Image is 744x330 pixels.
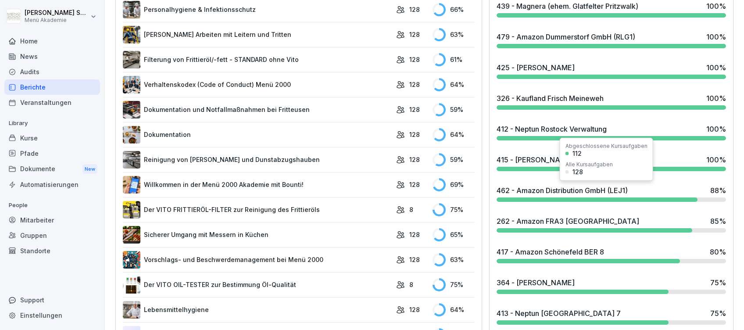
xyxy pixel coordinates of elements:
div: 80 % [710,247,726,257]
a: 412 - Neptun Rostock Verwaltung100% [493,120,730,144]
p: People [4,198,100,212]
div: 75 % [433,278,475,291]
a: Mitarbeiter [4,212,100,228]
p: 128 [409,105,420,114]
a: Sicherer Umgang mit Messern in Küchen [123,226,392,244]
div: Standorte [4,243,100,258]
div: New [82,164,97,174]
a: DokumenteNew [4,161,100,177]
p: 128 [409,130,420,139]
div: 75 % [433,203,475,216]
a: Willkommen in der Menü 2000 Akademie mit Bounti! [123,176,392,194]
a: Reinigung von [PERSON_NAME] und Dunstabzugshauben [123,151,392,169]
img: hh3kvobgi93e94d22i1c6810.png [123,76,140,93]
img: t30obnioake0y3p0okzoia1o.png [123,101,140,118]
div: 262 - Amazon FRA3 [GEOGRAPHIC_DATA] [497,216,639,226]
div: Audits [4,64,100,79]
p: Menü Akademie [25,17,89,23]
p: 128 [409,230,420,239]
a: 413 - Neptun [GEOGRAPHIC_DATA] 775% [493,305,730,328]
div: Support [4,292,100,308]
img: bnqppd732b90oy0z41dk6kj2.png [123,226,140,244]
div: 63 % [433,253,475,266]
a: Lebensmittelhygiene [123,301,392,319]
p: 128 [409,55,420,64]
div: 100 % [706,93,726,104]
p: Library [4,116,100,130]
a: Dokumentation [123,126,392,143]
a: Berichte [4,79,100,95]
a: Einstellungen [4,308,100,323]
a: 364 - [PERSON_NAME]75% [493,274,730,298]
p: 128 [409,5,420,14]
a: Kurse [4,130,100,146]
img: lxawnajjsce9vyoprlfqagnf.png [123,201,140,219]
a: Personalhygiene & Infektionsschutz [123,1,392,18]
div: Dokumente [4,161,100,177]
img: up30sq4qohmlf9oyka1pt50j.png [123,276,140,294]
div: 112 [572,151,582,157]
div: 59 % [433,153,475,166]
div: 64 % [433,128,475,141]
p: 128 [409,155,420,164]
div: 425 - [PERSON_NAME] [497,62,575,73]
p: [PERSON_NAME] Schülzke [25,9,89,17]
div: 63 % [433,28,475,41]
div: 64 % [433,303,475,316]
img: jg117puhp44y4en97z3zv7dk.png [123,126,140,143]
a: Home [4,33,100,49]
a: Dokumentation und Notfallmaßnahmen bei Fritteusen [123,101,392,118]
div: 66 % [433,3,475,16]
a: Verhaltenskodex (Code of Conduct) Menü 2000 [123,76,392,93]
div: 59 % [433,103,475,116]
div: 326 - Kaufland Frisch Meineweh [497,93,604,104]
a: 417 - Amazon Schönefeld BER 880% [493,243,730,267]
img: mfnj94a6vgl4cypi86l5ezmw.png [123,151,140,169]
a: 262 - Amazon FRA3 [GEOGRAPHIC_DATA]85% [493,212,730,236]
img: v7bxruicv7vvt4ltkcopmkzf.png [123,26,140,43]
div: 364 - [PERSON_NAME] [497,277,575,288]
div: 75 % [710,277,726,288]
div: 75 % [710,308,726,319]
a: Filterung von Frittieröl/-fett - STANDARD ohne Vito [123,51,392,68]
div: 85 % [710,216,726,226]
p: 128 [409,255,420,264]
img: m8bvy8z8kneahw7tpdkl7btm.png [123,251,140,269]
div: 412 - Neptun Rostock Verwaltung [497,124,607,134]
p: 128 [409,80,420,89]
p: 8 [409,280,413,289]
div: 413 - Neptun [GEOGRAPHIC_DATA] 7 [497,308,621,319]
div: 100 % [706,124,726,134]
a: [PERSON_NAME] Arbeiten mit Leitern und Tritten [123,26,392,43]
div: 479 - Amazon Dummerstorf GmbH (RLG1) [497,32,635,42]
div: 69 % [433,178,475,191]
div: 415 - [PERSON_NAME] [497,154,573,165]
a: News [4,49,100,64]
div: Pfade [4,146,100,161]
a: 415 - [PERSON_NAME]100% [493,151,730,175]
div: 100 % [706,154,726,165]
p: 128 [409,180,420,189]
a: 479 - Amazon Dummerstorf GmbH (RLG1)100% [493,28,730,52]
p: 128 [409,30,420,39]
div: 439 - Magnera (ehem. Glatfelter Pritzwalk) [497,1,638,11]
a: Gruppen [4,228,100,243]
a: Automatisierungen [4,177,100,192]
div: 64 % [433,78,475,91]
img: lnrteyew03wyeg2dvomajll7.png [123,51,140,68]
a: 326 - Kaufland Frisch Meineweh100% [493,90,730,113]
div: 100 % [706,32,726,42]
a: Veranstaltungen [4,95,100,110]
a: 425 - [PERSON_NAME]100% [493,59,730,82]
div: 65 % [433,228,475,241]
div: 61 % [433,53,475,66]
div: 417 - Amazon Schönefeld BER 8 [497,247,604,257]
img: jz0fz12u36edh1e04itkdbcq.png [123,301,140,319]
